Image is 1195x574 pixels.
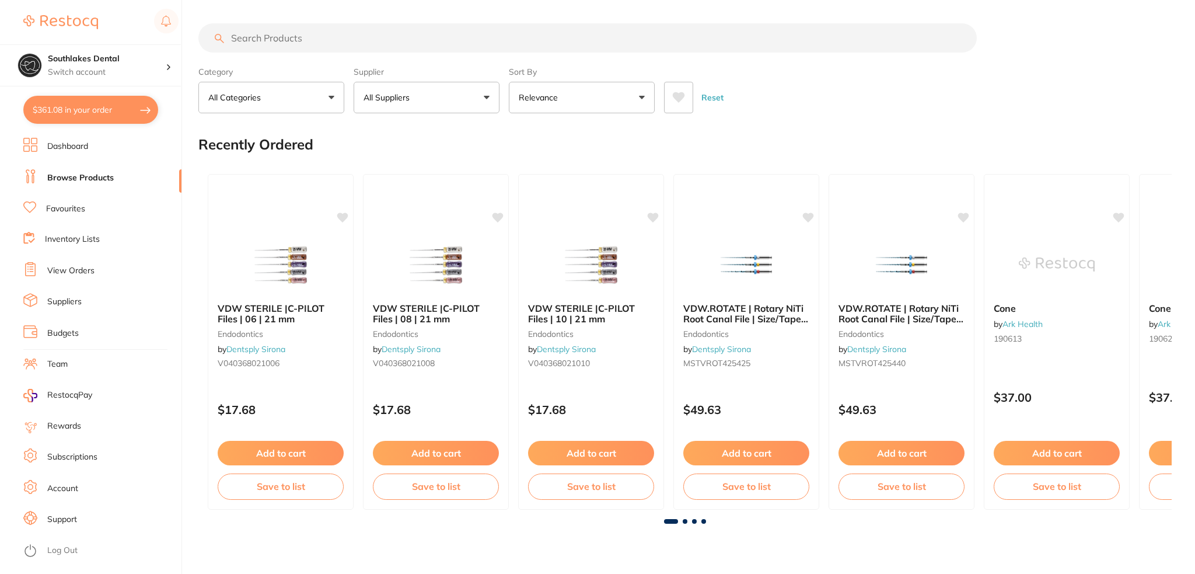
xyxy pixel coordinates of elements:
[198,137,313,153] h2: Recently Ordered
[528,403,654,416] p: $17.68
[698,82,727,113] button: Reset
[47,172,114,184] a: Browse Products
[994,303,1120,314] b: Cone
[838,344,906,354] span: by
[47,483,78,495] a: Account
[509,67,655,77] label: Sort By
[838,403,965,416] p: $49.63
[373,474,499,499] button: Save to list
[994,474,1120,499] button: Save to list
[373,329,499,339] small: endodontics
[838,359,965,368] small: MSTVROT425440
[528,329,654,339] small: endodontics
[47,265,95,277] a: View Orders
[838,441,965,465] button: Add to cart
[847,344,906,354] a: Dentsply Sirona
[47,141,88,152] a: Dashboard
[354,67,499,77] label: Supplier
[47,359,68,370] a: Team
[243,235,319,294] img: VDW STERILE |C-PILOT Files | 06 | 21 mm
[218,403,344,416] p: $17.68
[218,329,344,339] small: endodontics
[18,54,41,77] img: Southlakes Dental
[364,92,414,103] p: All Suppliers
[994,441,1120,465] button: Add to cart
[218,474,344,499] button: Save to list
[528,474,654,499] button: Save to list
[382,344,441,354] a: Dentsply Sirona
[1002,319,1043,329] a: Ark Health
[47,328,79,339] a: Budgets
[23,389,37,402] img: RestocqPay
[23,542,178,561] button: Log Out
[373,359,499,368] small: V040368021008
[994,334,1120,343] small: 190613
[45,234,100,245] a: Inventory Lists
[683,441,809,465] button: Add to cart
[708,235,784,294] img: VDW.ROTATE | Rotary NiTi Root Canal File | Size/Taper 25.04 | 4-pack | 25 mm
[23,389,92,402] a: RestocqPay
[198,67,344,77] label: Category
[864,235,939,294] img: VDW.ROTATE | Rotary NiTi Root Canal File | Size/Taper 40.04 | 4-pack | 25 mm
[218,303,344,325] b: VDW STERILE |C-PILOT Files | 06 | 21 mm
[23,9,98,36] a: Restocq Logo
[683,359,809,368] small: MSTVROT425425
[683,303,809,325] b: VDW.ROTATE | Rotary NiTi Root Canal File | Size/Taper 25.04 | 4-pack | 25 mm
[838,474,965,499] button: Save to list
[537,344,596,354] a: Dentsply Sirona
[1019,235,1095,294] img: Cone
[528,359,654,368] small: V040368021010
[683,344,751,354] span: by
[519,92,562,103] p: Relevance
[528,303,654,325] b: VDW STERILE |C-PILOT Files | 10 | 21 mm
[398,235,474,294] img: VDW STERILE |C-PILOT Files | 08 | 21 mm
[354,82,499,113] button: All Suppliers
[218,441,344,465] button: Add to cart
[23,96,158,124] button: $361.08 in your order
[373,303,499,325] b: VDW STERILE |C-PILOT Files | 08 | 21 mm
[838,303,965,325] b: VDW.ROTATE | Rotary NiTi Root Canal File | Size/Taper 40.04 | 4-pack | 25 mm
[692,344,751,354] a: Dentsply Sirona
[47,545,78,556] a: Log Out
[373,403,499,416] p: $17.68
[208,92,265,103] p: All Categories
[553,235,629,294] img: VDW STERILE |C-PILOT Files | 10 | 21 mm
[218,359,344,368] small: V040368021006
[226,344,285,354] a: Dentsply Sirona
[528,441,654,465] button: Add to cart
[47,296,82,308] a: Suppliers
[46,203,85,215] a: Favourites
[683,329,809,339] small: endodontics
[994,319,1043,329] span: by
[47,451,97,463] a: Subscriptions
[218,344,285,354] span: by
[47,420,81,432] a: Rewards
[683,403,809,416] p: $49.63
[198,82,344,113] button: All Categories
[509,82,655,113] button: Relevance
[47,514,77,526] a: Support
[23,15,98,29] img: Restocq Logo
[48,67,166,78] p: Switch account
[838,329,965,339] small: endodontics
[683,474,809,499] button: Save to list
[47,389,92,401] span: RestocqPay
[373,344,441,354] span: by
[48,53,166,65] h4: Southlakes Dental
[528,344,596,354] span: by
[373,441,499,465] button: Add to cart
[198,23,977,53] input: Search Products
[994,391,1120,404] p: $37.00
